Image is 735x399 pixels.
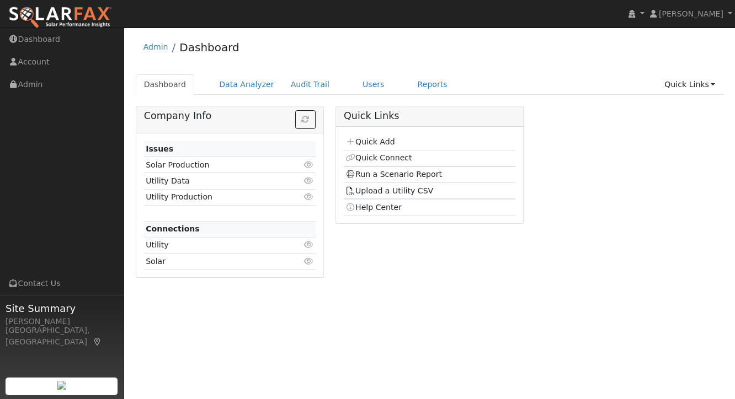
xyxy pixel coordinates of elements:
a: Upload a Utility CSV [345,186,433,195]
a: Reports [409,74,456,95]
h5: Company Info [144,110,316,122]
i: Click to view [304,193,314,201]
a: Dashboard [179,41,239,54]
i: Click to view [304,161,314,169]
div: [PERSON_NAME] [6,316,118,327]
a: Audit Trail [283,74,338,95]
a: Quick Add [345,137,395,146]
td: Solar Production [144,157,288,173]
a: Map [93,337,103,346]
h5: Quick Links [344,110,515,122]
img: SolarFax [8,6,112,29]
i: Click to view [304,241,314,249]
a: Dashboard [136,74,195,95]
a: Quick Connect [345,153,412,162]
i: Click to view [304,177,314,185]
a: Data Analyzer [211,74,283,95]
td: Utility Production [144,189,288,205]
a: Help Center [345,203,402,212]
img: retrieve [57,381,66,390]
td: Solar [144,254,288,269]
a: Quick Links [656,74,723,95]
div: [GEOGRAPHIC_DATA], [GEOGRAPHIC_DATA] [6,325,118,348]
i: Click to view [304,257,314,265]
strong: Issues [146,144,173,153]
span: [PERSON_NAME] [659,9,723,18]
strong: Connections [146,224,200,233]
td: Utility [144,237,288,253]
a: Admin [143,42,168,51]
span: Site Summary [6,301,118,316]
a: Run a Scenario Report [345,170,442,179]
td: Utility Data [144,173,288,189]
a: Users [354,74,393,95]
